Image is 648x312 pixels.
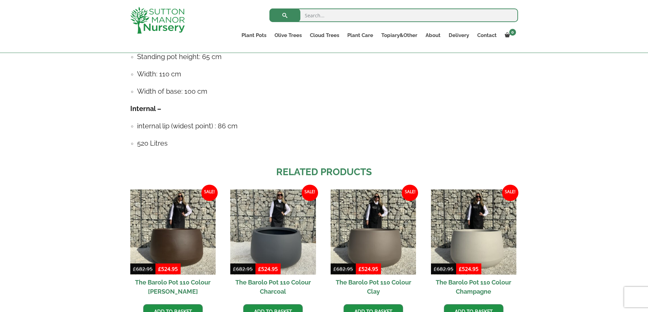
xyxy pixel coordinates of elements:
a: Sale! The Barolo Pot 110 Colour Clay [331,189,416,299]
span: Sale! [402,185,418,201]
span: £ [359,265,362,272]
a: Contact [473,31,501,40]
span: £ [258,265,261,272]
a: Cloud Trees [306,31,343,40]
img: The Barolo Pot 110 Colour Champagne [431,189,516,275]
a: Plant Pots [237,31,270,40]
h2: The Barolo Pot 110 Colour Champagne [431,275,516,299]
input: Search... [269,8,518,22]
bdi: 682.95 [233,265,253,272]
h4: Width of base: 100 cm [137,86,518,97]
a: Olive Trees [270,31,306,40]
h4: Width: 110 cm [137,69,518,79]
a: About [421,31,445,40]
a: Delivery [445,31,473,40]
a: Sale! The Barolo Pot 110 Colour Champagne [431,189,516,299]
h4: Standing pot height: 65 cm [137,52,518,62]
span: 0 [509,29,516,36]
span: Sale! [502,185,518,201]
h4: internal lip (widest point) : 86 cm [137,121,518,131]
h2: The Barolo Pot 110 Colour [PERSON_NAME] [130,275,216,299]
span: Sale! [201,185,218,201]
h2: The Barolo Pot 110 Colour Charcoal [230,275,316,299]
img: The Barolo Pot 110 Colour Clay [331,189,416,275]
a: Plant Care [343,31,377,40]
h2: The Barolo Pot 110 Colour Clay [331,275,416,299]
bdi: 524.95 [158,265,178,272]
a: Sale! The Barolo Pot 110 Colour [PERSON_NAME] [130,189,216,299]
span: £ [133,265,136,272]
img: The Barolo Pot 110 Colour Mocha Brown [130,189,216,275]
strong: Internal – [130,105,161,113]
bdi: 682.95 [434,265,453,272]
bdi: 524.95 [258,265,278,272]
span: £ [158,265,161,272]
a: Sale! The Barolo Pot 110 Colour Charcoal [230,189,316,299]
bdi: 524.95 [459,265,479,272]
span: £ [434,265,437,272]
h2: Related products [130,165,518,179]
img: logo [130,7,185,34]
h4: 520 Litres [137,138,518,149]
bdi: 524.95 [359,265,378,272]
a: Topiary&Other [377,31,421,40]
span: £ [233,265,236,272]
span: £ [459,265,462,272]
img: The Barolo Pot 110 Colour Charcoal [230,189,316,275]
span: Sale! [302,185,318,201]
a: 0 [501,31,518,40]
span: £ [333,265,336,272]
bdi: 682.95 [133,265,153,272]
bdi: 682.95 [333,265,353,272]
